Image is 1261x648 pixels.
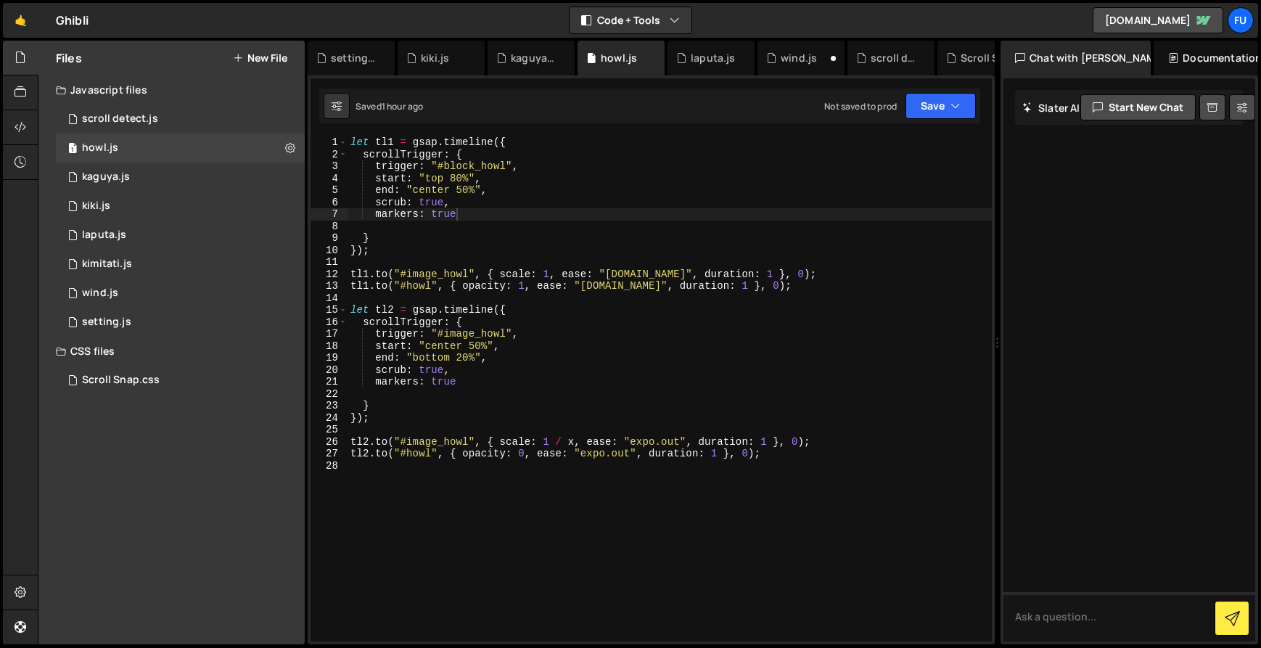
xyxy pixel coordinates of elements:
div: 28 [311,460,348,472]
div: howl.js [82,142,118,155]
div: scroll detect.js [56,104,310,134]
button: Start new chat [1080,94,1196,120]
div: 19 [311,352,348,364]
span: 1 [68,144,77,155]
div: 17 [311,328,348,340]
div: 2 [311,149,348,161]
div: 1 [311,136,348,149]
div: Documentation [1154,41,1258,75]
button: Save [905,93,976,119]
div: 17069/47030.js [56,163,310,192]
div: 7 [311,208,348,221]
a: Fu [1228,7,1254,33]
div: 6 [311,197,348,209]
div: 1 hour ago [382,100,424,112]
div: kiki.js [82,200,110,213]
div: 26 [311,436,348,448]
h2: Files [56,50,82,66]
div: laputa.js [82,229,126,242]
button: Code + Tools [570,7,691,33]
div: Not saved to prod [824,100,897,112]
div: CSS files [38,337,305,366]
div: 23 [311,400,348,412]
div: 13 [311,280,348,292]
a: 🤙 [3,3,38,38]
div: 22 [311,388,348,401]
div: laputa.js [691,51,735,65]
h2: Slater AI [1022,101,1080,115]
div: 12 [311,268,348,281]
div: scroll detect.js [82,112,158,126]
div: 21 [311,376,348,388]
div: kimitati.js [56,250,310,279]
div: setting.js [331,51,377,65]
div: howl.js [601,51,637,65]
div: 11 [311,256,348,268]
div: kaguya.js [82,171,130,184]
div: 18 [311,340,348,353]
div: Saved [356,100,423,112]
div: Scroll Snap.css [961,51,1007,65]
div: 17069/46980.css [56,366,310,395]
div: Chat with [PERSON_NAME] [1001,41,1151,75]
div: 20 [311,364,348,377]
div: 16 [311,316,348,329]
div: 14 [311,292,348,305]
div: 17069/47031.js [56,192,310,221]
div: 3 [311,160,348,173]
div: Scroll Snap.css [82,374,160,387]
div: 17069/47032.js [56,308,310,337]
div: 15 [311,304,348,316]
div: kimitati.js [82,258,132,271]
div: 25 [311,424,348,436]
a: [DOMAIN_NAME] [1093,7,1223,33]
div: Javascript files [38,75,305,104]
div: 17069/47028.js [56,221,310,250]
div: kiki.js [421,51,449,65]
div: scroll detect.js [871,51,917,65]
div: 17069/47029.js [56,134,310,163]
div: wind.js [82,287,118,300]
div: 4 [311,173,348,185]
div: 27 [311,448,348,460]
div: setting.js [82,316,131,329]
button: New File [233,52,287,64]
div: 24 [311,412,348,425]
div: wind.js [781,51,817,65]
div: 8 [311,221,348,233]
div: 9 [311,232,348,245]
div: 10 [311,245,348,257]
div: 17069/47026.js [56,279,310,308]
div: kaguya.js [511,51,557,65]
div: Ghibli [56,12,89,29]
div: 5 [311,184,348,197]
